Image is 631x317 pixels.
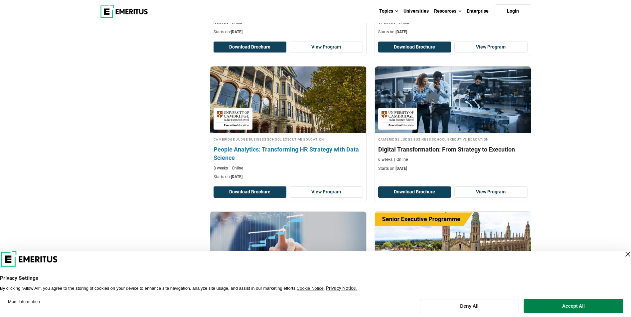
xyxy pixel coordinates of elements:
span: [DATE] [231,30,242,34]
button: Download Brochure [378,186,451,198]
a: Login [495,4,531,18]
h4: People Analytics: Transforming HR Strategy with Data Science [214,145,363,162]
p: Online [230,165,243,171]
p: 8 weeks [214,165,228,171]
a: Digital Transformation Course by Cambridge Judge Business School Executive Education - November 1... [375,66,531,175]
button: Download Brochure [378,42,451,53]
p: Starts on: [378,166,528,171]
a: View Program [290,42,363,53]
img: People Analytics: Transforming HR Strategy with Data Science | Online Data Science and Analytics ... [202,63,374,136]
button: Download Brochure [214,42,287,53]
p: Online [394,157,408,162]
h4: Cambridge Judge Business School Executive Education [378,136,528,142]
a: View Program [290,186,363,198]
span: [DATE] [395,166,407,171]
a: Data Science and Analytics Course by Cambridge Judge Business School Executive Education - Novemb... [210,66,366,183]
button: Download Brochure [214,186,287,198]
h4: Digital Transformation: From Strategy to Execution [378,145,528,154]
span: [DATE] [231,174,242,179]
img: Digital Transformation: From Strategy to Execution | Online Digital Transformation Course [375,66,531,133]
p: 6 weeks [378,157,393,162]
p: Starts on: [214,174,363,180]
p: Starts on: [214,29,363,35]
img: Cambridge Board Director Programme | Online Business Management Course [375,212,531,278]
img: Cambridge Judge Business School Executive Education [382,111,414,126]
p: Starts on: [378,29,528,35]
img: Cambridge Judge Business School Executive Education [217,111,249,126]
img: Steering Complex Projects | Online Business Management Course [210,212,366,278]
a: View Program [454,186,528,198]
a: View Program [454,42,528,53]
span: [DATE] [395,30,407,34]
h4: Cambridge Judge Business School Executive Education [214,136,363,142]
